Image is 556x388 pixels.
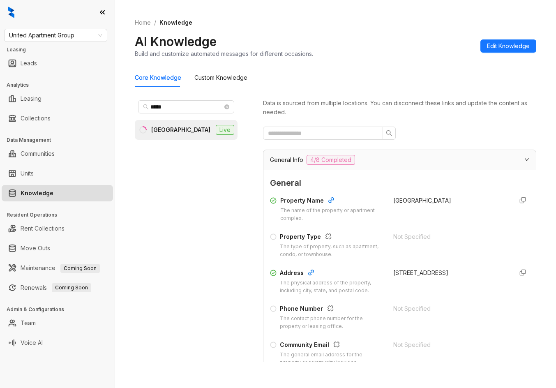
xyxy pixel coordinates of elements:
[60,264,100,273] span: Coming Soon
[224,104,229,109] span: close-circle
[159,19,192,26] span: Knowledge
[21,240,50,256] a: Move Outs
[263,99,536,117] div: Data is sourced from multiple locations. You can disconnect these links and update the content as...
[2,110,113,127] li: Collections
[21,220,65,237] a: Rent Collections
[21,90,42,107] a: Leasing
[21,55,37,72] a: Leads
[143,104,149,110] span: search
[21,165,34,182] a: Units
[7,46,115,53] h3: Leasing
[2,90,113,107] li: Leasing
[21,315,36,331] a: Team
[2,240,113,256] li: Move Outs
[280,268,383,279] div: Address
[21,185,53,201] a: Knowledge
[7,211,115,219] h3: Resident Operations
[2,145,113,162] li: Communities
[270,155,303,164] span: General Info
[386,130,392,136] span: search
[280,304,383,315] div: Phone Number
[133,18,152,27] a: Home
[154,18,156,27] li: /
[135,49,313,58] div: Build and customize automated messages for different occasions.
[52,283,91,292] span: Coming Soon
[2,335,113,351] li: Voice AI
[135,34,217,49] h2: AI Knowledge
[2,185,113,201] li: Knowledge
[2,315,113,331] li: Team
[7,81,115,89] h3: Analytics
[21,145,55,162] a: Communities
[21,335,43,351] a: Voice AI
[393,197,451,204] span: [GEOGRAPHIC_DATA]
[216,125,234,135] span: Live
[9,29,102,42] span: United Apartment Group
[307,155,355,165] span: 4/8 Completed
[2,165,113,182] li: Units
[524,157,529,162] span: expanded
[270,177,529,189] span: General
[7,306,115,313] h3: Admin & Configurations
[280,207,383,222] div: The name of the property or apartment complex.
[393,340,507,349] div: Not Specified
[487,42,530,51] span: Edit Knowledge
[21,110,51,127] a: Collections
[393,268,507,277] div: [STREET_ADDRESS]
[480,39,536,53] button: Edit Knowledge
[280,315,383,330] div: The contact phone number for the property or leasing office.
[263,150,536,170] div: General Info4/8 Completed
[280,196,383,207] div: Property Name
[7,136,115,144] h3: Data Management
[280,340,383,351] div: Community Email
[21,279,91,296] a: RenewalsComing Soon
[135,73,181,82] div: Core Knowledge
[151,125,210,134] div: [GEOGRAPHIC_DATA]
[393,304,507,313] div: Not Specified
[2,279,113,296] li: Renewals
[280,232,383,243] div: Property Type
[8,7,14,18] img: logo
[280,279,383,295] div: The physical address of the property, including city, state, and postal code.
[2,55,113,72] li: Leads
[2,220,113,237] li: Rent Collections
[280,351,383,367] div: The general email address for the property or community inquiries.
[194,73,247,82] div: Custom Knowledge
[2,260,113,276] li: Maintenance
[393,232,507,241] div: Not Specified
[280,243,383,259] div: The type of property, such as apartment, condo, or townhouse.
